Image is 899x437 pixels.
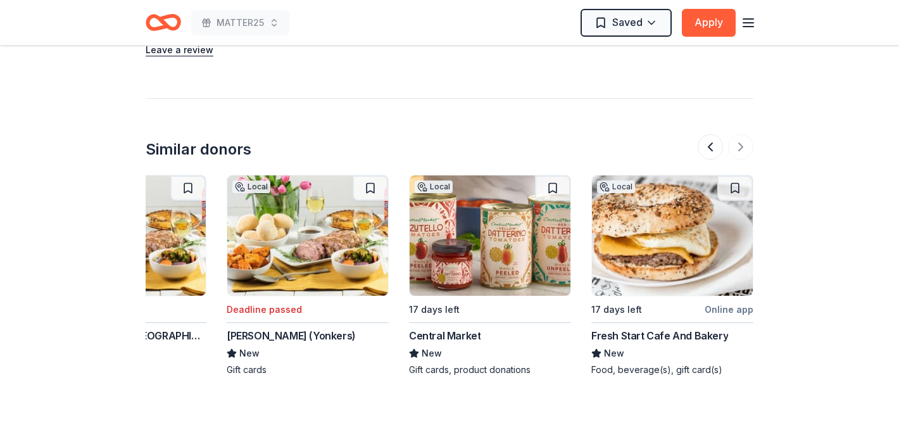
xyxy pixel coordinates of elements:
[597,180,635,193] div: Local
[591,364,753,376] div: Food, beverage(s), gift card(s)
[232,180,270,193] div: Local
[409,302,460,317] div: 17 days left
[604,346,624,361] span: New
[227,328,356,343] div: [PERSON_NAME] (Yonkers)
[217,15,264,30] span: MATTER25
[591,175,753,376] a: Image for Fresh Start Cafe And Bakery Local17 days leftOnline appFresh Start Cafe And BakeryNewFo...
[682,9,736,37] button: Apply
[705,301,753,317] div: Online app
[409,175,571,376] a: Image for Central MarketLocal17 days leftCentral MarketNewGift cards, product donations
[227,175,388,296] img: Image for Stew Leonard's (Yonkers)
[227,364,389,376] div: Gift cards
[410,175,570,296] img: Image for Central Market
[422,346,442,361] span: New
[409,364,571,376] div: Gift cards, product donations
[227,302,302,317] div: Deadline passed
[591,302,642,317] div: 17 days left
[191,10,289,35] button: MATTER25
[146,42,213,58] button: Leave a review
[227,175,389,376] a: Image for Stew Leonard's (Yonkers)LocalDeadline passed[PERSON_NAME] (Yonkers)NewGift cards
[581,9,672,37] button: Saved
[612,14,643,30] span: Saved
[409,328,481,343] div: Central Market
[146,139,251,160] div: Similar donors
[146,8,181,37] a: Home
[592,175,753,296] img: Image for Fresh Start Cafe And Bakery
[591,328,728,343] div: Fresh Start Cafe And Bakery
[239,346,260,361] span: New
[415,180,453,193] div: Local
